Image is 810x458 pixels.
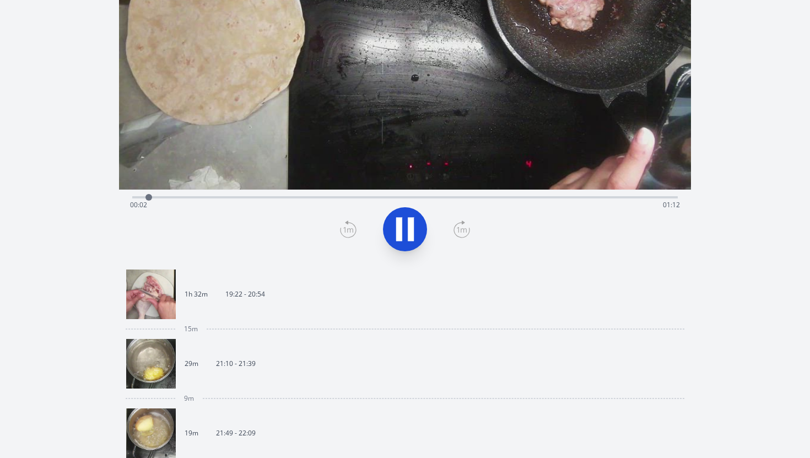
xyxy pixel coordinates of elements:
span: 01:12 [663,200,680,209]
p: 29m [185,359,198,368]
img: 250908172246_thumb.jpeg [126,270,176,319]
p: 1h 32m [185,290,208,299]
img: 250908191101_thumb.jpeg [126,339,176,389]
p: 21:49 - 22:09 [216,429,256,438]
span: 00:02 [130,200,147,209]
span: 15m [184,325,198,333]
p: 19m [185,429,198,438]
p: 21:10 - 21:39 [216,359,256,368]
img: 250908195041_thumb.jpeg [126,408,176,458]
p: 19:22 - 20:54 [225,290,265,299]
span: 9m [184,394,194,403]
